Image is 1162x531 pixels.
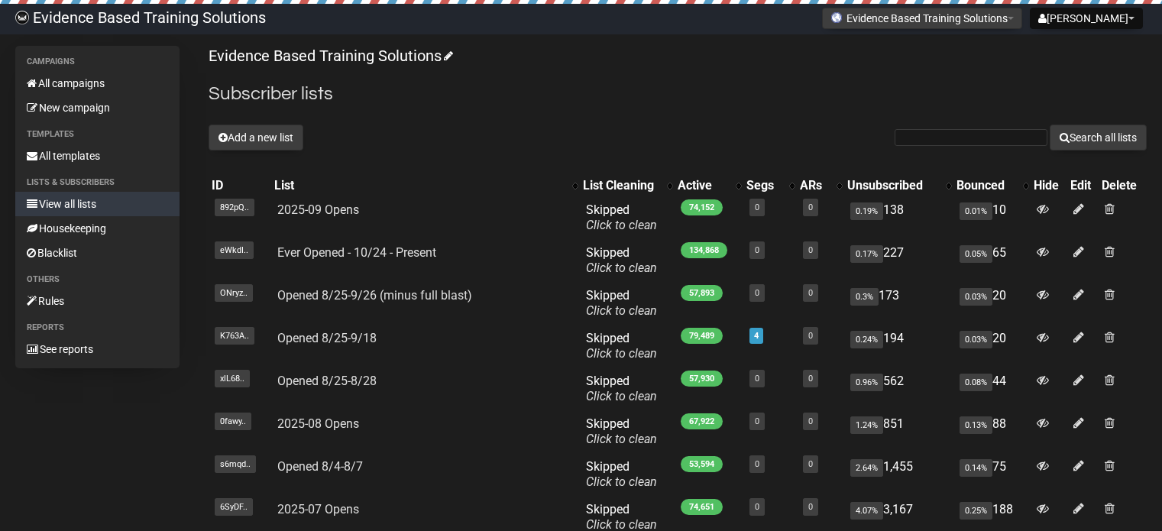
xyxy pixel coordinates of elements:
[209,47,451,65] a: Evidence Based Training Solutions
[277,416,359,431] a: 2025-08 Opens
[1034,178,1064,193] div: Hide
[15,53,180,71] li: Campaigns
[755,416,759,426] a: 0
[844,453,953,496] td: 1,455
[15,125,180,144] li: Templates
[586,389,657,403] a: Click to clean
[215,199,254,216] span: 892pQ..
[808,202,813,212] a: 0
[844,239,953,282] td: 227
[215,413,251,430] span: 0fawy..
[755,502,759,512] a: 0
[681,328,723,344] span: 79,489
[953,410,1031,453] td: 88
[277,502,359,516] a: 2025-07 Opens
[960,502,992,520] span: 0.25%
[15,144,180,168] a: All templates
[822,8,1022,29] button: Evidence Based Training Solutions
[960,416,992,434] span: 0.13%
[844,410,953,453] td: 851
[844,282,953,325] td: 173
[850,202,883,220] span: 0.19%
[850,416,883,434] span: 1.24%
[850,459,883,477] span: 2.64%
[209,125,303,151] button: Add a new list
[1067,175,1099,196] th: Edit: No sort applied, sorting is disabled
[808,288,813,298] a: 0
[277,245,436,260] a: Ever Opened - 10/24 - Present
[960,288,992,306] span: 0.03%
[678,178,728,193] div: Active
[746,178,782,193] div: Segs
[681,413,723,429] span: 67,922
[850,502,883,520] span: 4.07%
[15,192,180,216] a: View all lists
[586,346,657,361] a: Click to clean
[960,202,992,220] span: 0.01%
[586,416,657,446] span: Skipped
[797,175,844,196] th: ARs: No sort applied, activate to apply an ascending sort
[215,241,254,259] span: eWkdI..
[580,175,675,196] th: List Cleaning: No sort applied, activate to apply an ascending sort
[681,242,727,258] span: 134,868
[953,367,1031,410] td: 44
[844,196,953,239] td: 138
[830,11,843,24] img: favicons
[586,202,657,232] span: Skipped
[743,175,797,196] th: Segs: No sort applied, activate to apply an ascending sort
[586,459,657,489] span: Skipped
[681,499,723,515] span: 74,651
[755,459,759,469] a: 0
[1050,125,1147,151] button: Search all lists
[15,319,180,337] li: Reports
[755,288,759,298] a: 0
[953,453,1031,496] td: 75
[681,456,723,472] span: 53,594
[850,331,883,348] span: 0.24%
[681,285,723,301] span: 57,893
[586,432,657,446] a: Click to clean
[586,331,657,361] span: Skipped
[847,178,938,193] div: Unsubscribed
[215,498,253,516] span: 6SyDF..
[215,284,253,302] span: ONryz..
[953,175,1031,196] th: Bounced: No sort applied, activate to apply an ascending sort
[808,416,813,426] a: 0
[953,196,1031,239] td: 10
[808,245,813,255] a: 0
[960,374,992,391] span: 0.08%
[15,270,180,289] li: Others
[586,288,657,318] span: Skipped
[850,288,879,306] span: 0.3%
[209,80,1147,108] h2: Subscriber lists
[953,325,1031,367] td: 20
[1070,178,1096,193] div: Edit
[681,371,723,387] span: 57,930
[960,459,992,477] span: 0.14%
[755,202,759,212] a: 0
[15,289,180,313] a: Rules
[274,178,565,193] div: List
[808,502,813,512] a: 0
[1030,8,1143,29] button: [PERSON_NAME]
[15,173,180,192] li: Lists & subscribers
[844,175,953,196] th: Unsubscribed: No sort applied, activate to apply an ascending sort
[960,331,992,348] span: 0.03%
[808,374,813,384] a: 0
[586,218,657,232] a: Click to clean
[271,175,580,196] th: List: No sort applied, activate to apply an ascending sort
[215,327,254,345] span: K763A..
[953,282,1031,325] td: 20
[583,178,659,193] div: List Cleaning
[808,331,813,341] a: 0
[844,325,953,367] td: 194
[850,245,883,263] span: 0.17%
[209,175,271,196] th: ID: No sort applied, sorting is disabled
[277,374,377,388] a: Opened 8/25-8/28
[960,245,992,263] span: 0.05%
[15,337,180,361] a: See reports
[956,178,1015,193] div: Bounced
[800,178,829,193] div: ARs
[1102,178,1144,193] div: Delete
[15,71,180,96] a: All campaigns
